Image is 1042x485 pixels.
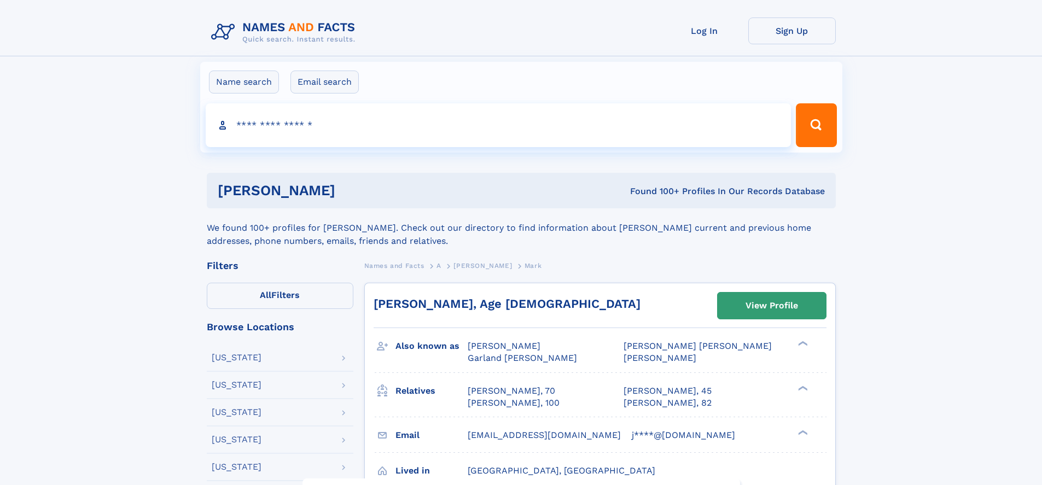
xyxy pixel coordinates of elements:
div: ❯ [795,429,808,436]
label: Email search [290,71,359,94]
span: All [260,290,271,300]
a: A [436,259,441,272]
span: Garland [PERSON_NAME] [468,353,577,363]
label: Name search [209,71,279,94]
div: ❯ [795,340,808,347]
span: A [436,262,441,270]
div: ❯ [795,384,808,391]
div: [US_STATE] [212,463,261,471]
div: Found 100+ Profiles In Our Records Database [482,185,825,197]
input: search input [206,103,791,147]
span: [GEOGRAPHIC_DATA], [GEOGRAPHIC_DATA] [468,465,655,476]
span: [PERSON_NAME] [624,353,696,363]
a: [PERSON_NAME] [453,259,512,272]
span: [PERSON_NAME] [468,341,540,351]
h3: Also known as [395,337,468,355]
div: [US_STATE] [212,435,261,444]
label: Filters [207,283,353,309]
h3: Email [395,426,468,445]
span: [PERSON_NAME] [453,262,512,270]
span: [PERSON_NAME] [PERSON_NAME] [624,341,772,351]
a: [PERSON_NAME], 82 [624,397,712,409]
a: [PERSON_NAME], 70 [468,385,555,397]
div: [US_STATE] [212,408,261,417]
h3: Lived in [395,461,468,480]
span: [EMAIL_ADDRESS][DOMAIN_NAME] [468,430,621,440]
a: Names and Facts [364,259,424,272]
a: [PERSON_NAME], Age [DEMOGRAPHIC_DATA] [374,297,641,311]
h1: [PERSON_NAME] [218,184,483,197]
div: Filters [207,261,353,271]
a: Sign Up [748,17,836,44]
img: Logo Names and Facts [207,17,364,47]
button: Search Button [796,103,836,147]
span: Mark [525,262,542,270]
div: We found 100+ profiles for [PERSON_NAME]. Check out our directory to find information about [PERS... [207,208,836,248]
a: View Profile [718,293,826,319]
a: Log In [661,17,748,44]
h3: Relatives [395,382,468,400]
a: [PERSON_NAME], 100 [468,397,560,409]
a: [PERSON_NAME], 45 [624,385,712,397]
div: View Profile [746,293,798,318]
div: Browse Locations [207,322,353,332]
div: [US_STATE] [212,381,261,389]
div: [US_STATE] [212,353,261,362]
